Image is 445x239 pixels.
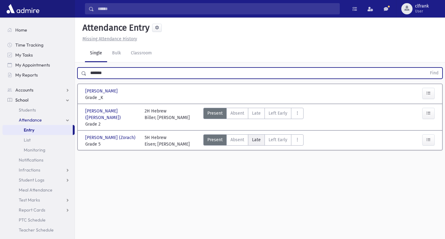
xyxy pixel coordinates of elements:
[19,157,43,163] span: Notifications
[2,135,75,145] a: List
[2,225,75,235] a: Teacher Schedule
[15,52,33,58] span: My Tasks
[2,125,73,135] a: Entry
[85,45,107,62] a: Single
[426,68,442,78] button: Find
[2,85,75,95] a: Accounts
[2,205,75,215] a: Report Cards
[15,87,33,93] span: Accounts
[2,70,75,80] a: My Reports
[207,137,223,143] span: Present
[2,95,75,105] a: School
[19,197,40,203] span: Test Marks
[2,155,75,165] a: Notifications
[230,110,244,117] span: Absent
[82,36,137,42] u: Missing Attendance History
[2,175,75,185] a: Student Logs
[15,97,28,103] span: School
[85,108,138,121] span: [PERSON_NAME] ([PERSON_NAME])
[19,167,40,173] span: Infractions
[24,127,34,133] span: Entry
[85,88,119,94] span: [PERSON_NAME]
[2,115,75,125] a: Attendance
[24,147,45,153] span: Monitoring
[207,110,223,117] span: Present
[24,137,31,143] span: List
[85,141,138,147] span: Grade 5
[145,108,190,127] div: 2H Hebrew Biller; [PERSON_NAME]
[252,137,261,143] span: Late
[2,165,75,175] a: Infractions
[203,108,304,127] div: AttTypes
[19,107,36,113] span: Students
[230,137,244,143] span: Absent
[269,110,287,117] span: Left Early
[203,134,304,147] div: AttTypes
[2,50,75,60] a: My Tasks
[2,40,75,50] a: Time Tracking
[19,117,42,123] span: Attendance
[269,137,287,143] span: Left Early
[80,36,137,42] a: Missing Attendance History
[5,2,41,15] img: AdmirePro
[2,215,75,225] a: PTC Schedule
[80,22,150,33] h5: Attendance Entry
[94,3,339,14] input: Search
[415,4,429,9] span: clfrank
[415,9,429,14] span: User
[15,72,38,78] span: My Reports
[85,121,138,127] span: Grade 2
[85,94,138,101] span: Grade _K
[2,185,75,195] a: Meal Attendance
[107,45,126,62] a: Bulk
[19,207,45,213] span: Report Cards
[252,110,261,117] span: Late
[2,105,75,115] a: Students
[2,195,75,205] a: Test Marks
[126,45,157,62] a: Classroom
[15,42,43,48] span: Time Tracking
[19,227,54,233] span: Teacher Schedule
[15,62,50,68] span: My Appointments
[19,217,46,223] span: PTC Schedule
[145,134,190,147] div: 5H Hebrew Eisen; [PERSON_NAME]
[2,25,75,35] a: Home
[85,134,137,141] span: [PERSON_NAME] (Zorach)
[19,187,52,193] span: Meal Attendance
[2,60,75,70] a: My Appointments
[19,177,44,183] span: Student Logs
[15,27,27,33] span: Home
[2,145,75,155] a: Monitoring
